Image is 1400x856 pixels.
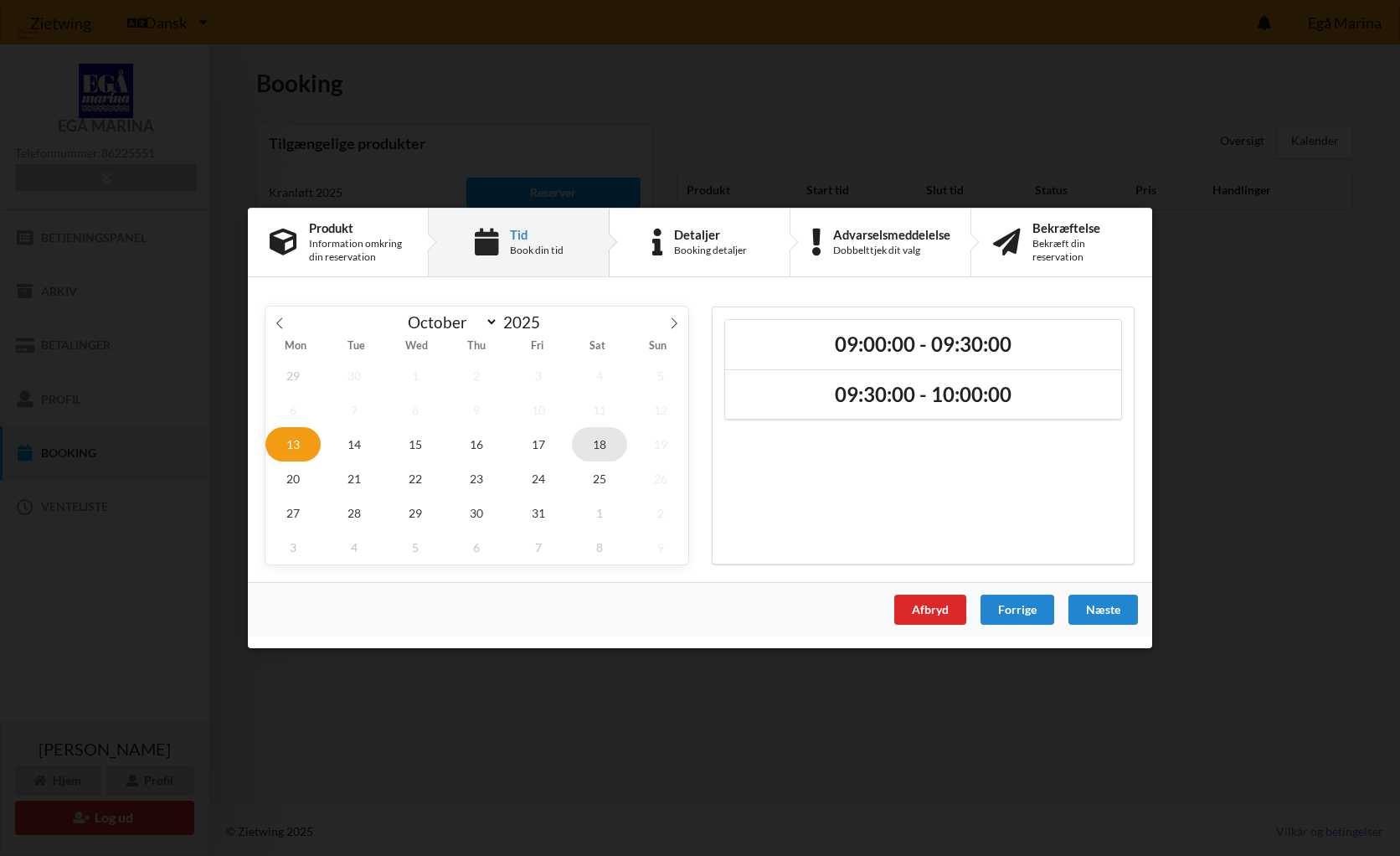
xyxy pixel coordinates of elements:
span: October 24, 2025 [511,462,566,496]
span: Fri [507,342,568,353]
span: October 30, 2025 [450,496,505,530]
div: Forrige [981,595,1054,625]
span: November 2, 2025 [633,496,688,530]
h2: 09:00:00 - 09:30:00 [737,332,1109,358]
span: October 2, 2025 [450,358,505,393]
span: November 9, 2025 [633,530,688,565]
span: October 13, 2025 [265,427,321,462]
div: Næste [1068,595,1138,625]
div: Bekræft din reservation [1032,237,1130,264]
span: October 15, 2025 [388,427,443,462]
span: October 14, 2025 [327,427,382,462]
span: October 7, 2025 [327,393,382,427]
span: Mon [265,342,326,353]
span: November 8, 2025 [572,530,627,565]
span: September 29, 2025 [265,358,321,393]
span: October 23, 2025 [450,462,505,496]
span: October 8, 2025 [388,393,443,427]
span: Wed [386,342,446,353]
span: September 30, 2025 [327,358,382,393]
span: Sun [628,342,688,353]
div: Booking detaljer [674,244,747,257]
span: November 3, 2025 [265,530,321,565]
span: October 21, 2025 [327,462,382,496]
span: October 5, 2025 [633,358,688,393]
span: October 25, 2025 [572,462,627,496]
span: Thu [446,342,507,353]
span: October 1, 2025 [388,358,443,393]
span: November 5, 2025 [388,530,443,565]
div: Dobbelttjek dit valg [833,244,950,257]
div: Afbryd [894,595,966,625]
span: November 4, 2025 [327,530,382,565]
h2: 09:30:00 - 10:00:00 [737,382,1109,408]
span: October 16, 2025 [450,427,505,462]
span: October 11, 2025 [572,393,627,427]
span: October 20, 2025 [265,462,321,496]
span: November 6, 2025 [450,530,505,565]
div: Information omkring din reservation [309,237,406,264]
span: October 9, 2025 [450,393,505,427]
span: October 31, 2025 [511,496,566,530]
select: Month [400,312,499,333]
span: October 19, 2025 [633,427,688,462]
span: October 29, 2025 [388,496,443,530]
div: Bekræftelse [1032,221,1130,235]
span: October 6, 2025 [265,393,321,427]
span: October 18, 2025 [572,427,627,462]
span: Sat [568,342,628,353]
span: October 27, 2025 [265,496,321,530]
span: October 22, 2025 [388,462,443,496]
input: Year [498,312,553,332]
div: Produkt [309,221,406,235]
div: Detaljer [674,228,747,241]
span: October 3, 2025 [511,358,566,393]
span: October 4, 2025 [572,358,627,393]
div: Book din tid [510,244,564,257]
span: October 26, 2025 [633,462,688,496]
span: October 10, 2025 [511,393,566,427]
span: October 17, 2025 [511,427,566,462]
span: November 7, 2025 [511,530,566,565]
div: Tid [510,228,564,241]
span: November 1, 2025 [572,496,627,530]
span: Tue [326,342,386,353]
div: Advarselsmeddelelse [833,228,950,241]
span: October 28, 2025 [327,496,382,530]
span: October 12, 2025 [633,393,688,427]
